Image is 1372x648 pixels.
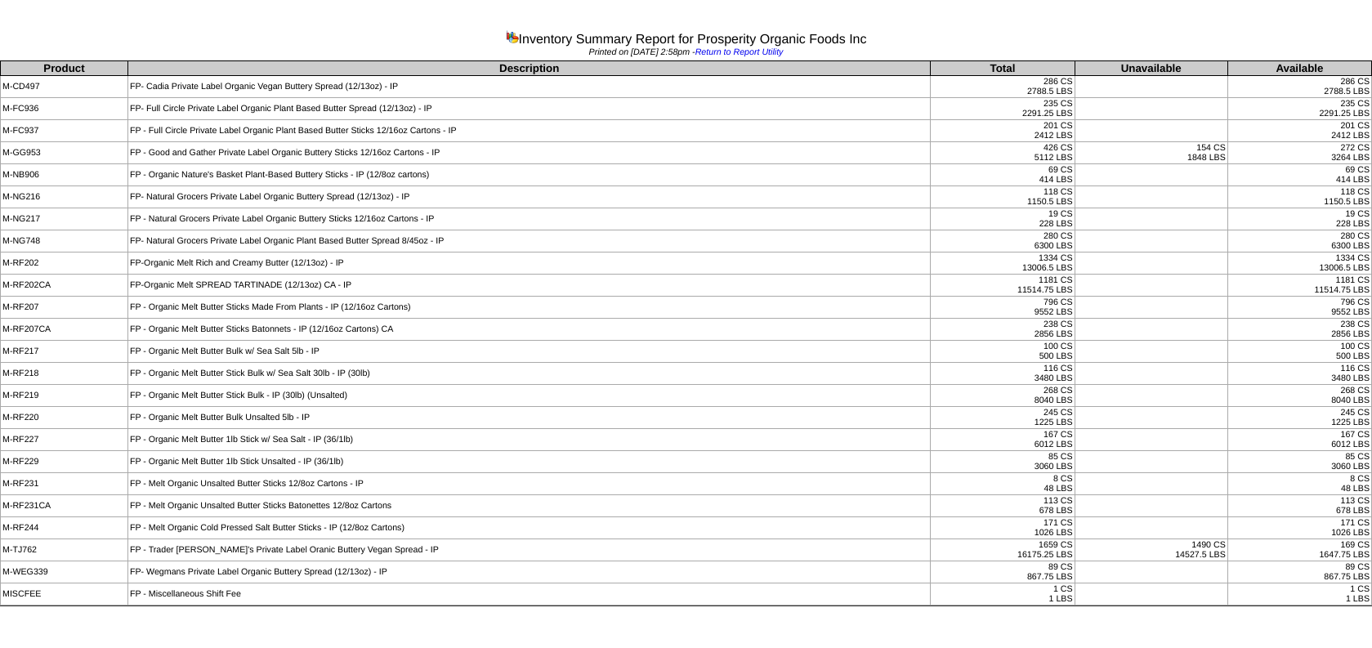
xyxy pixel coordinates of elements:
[127,98,930,120] td: FP- Full Circle Private Label Organic Plant Based Butter Spread (12/13oz) - IP
[1,429,128,451] td: M-RF227
[1,363,128,385] td: M-RF218
[1227,539,1371,561] td: 169 CS 1647.75 LBS
[1,583,128,606] td: MISCFEE
[931,473,1075,495] td: 8 CS 48 LBS
[931,517,1075,539] td: 171 CS 1026 LBS
[127,363,930,385] td: FP - Organic Melt Butter Stick Bulk w/ Sea Salt 30lb - IP (30lb)
[127,319,930,341] td: FP - Organic Melt Butter Sticks Batonnets - IP (12/16oz Cartons) CA
[127,142,930,164] td: FP - Good and Gather Private Label Organic Buttery Sticks 12/16oz Cartons - IP
[127,341,930,363] td: FP - Organic Melt Butter Bulk w/ Sea Salt 5lb - IP
[1,61,128,76] th: Product
[1,120,128,142] td: M-FC937
[127,407,930,429] td: FP - Organic Melt Butter Bulk Unsalted 5lb - IP
[931,142,1075,164] td: 426 CS 5112 LBS
[127,561,930,583] td: FP- Wegmans Private Label Organic Buttery Spread (12/13oz) - IP
[931,319,1075,341] td: 238 CS 2856 LBS
[931,230,1075,252] td: 280 CS 6300 LBS
[931,539,1075,561] td: 1659 CS 16175.25 LBS
[1227,407,1371,429] td: 245 CS 1225 LBS
[1,407,128,429] td: M-RF220
[1227,120,1371,142] td: 201 CS 2412 LBS
[1,186,128,208] td: M-NG216
[127,120,930,142] td: FP - Full Circle Private Label Organic Plant Based Butter Sticks 12/16oz Cartons - IP
[127,230,930,252] td: FP- Natural Grocers Private Label Organic Plant Based Butter Spread 8/45oz - IP
[127,451,930,473] td: FP - Organic Melt Butter 1lb Stick Unsalted - IP (36/1lb)
[1,76,128,98] td: M-CD497
[1227,98,1371,120] td: 235 CS 2291.25 LBS
[1,385,128,407] td: M-RF219
[127,252,930,275] td: FP-Organic Melt Rich and Creamy Butter (12/13oz) - IP
[931,341,1075,363] td: 100 CS 500 LBS
[1227,297,1371,319] td: 796 CS 9552 LBS
[1,208,128,230] td: M-NG217
[931,98,1075,120] td: 235 CS 2291.25 LBS
[931,297,1075,319] td: 796 CS 9552 LBS
[1227,319,1371,341] td: 238 CS 2856 LBS
[127,61,930,76] th: Description
[127,275,930,297] td: FP-Organic Melt SPREAD TARTINADE (12/13oz) CA - IP
[1075,61,1227,76] th: Unavailable
[1227,275,1371,297] td: 1181 CS 11514.75 LBS
[931,120,1075,142] td: 201 CS 2412 LBS
[1227,142,1371,164] td: 272 CS 3264 LBS
[1227,583,1371,606] td: 1 CS 1 LBS
[1227,385,1371,407] td: 268 CS 8040 LBS
[127,495,930,517] td: FP - Melt Organic Unsalted Butter Sticks Batonettes 12/8oz Cartons
[931,495,1075,517] td: 113 CS 678 LBS
[931,451,1075,473] td: 85 CS 3060 LBS
[1227,61,1371,76] th: Available
[1227,252,1371,275] td: 1334 CS 13006.5 LBS
[127,517,930,539] td: FP - Melt Organic Cold Pressed Salt Butter Sticks - IP (12/8oz Cartons)
[931,407,1075,429] td: 245 CS 1225 LBS
[1,561,128,583] td: M-WEG339
[1,164,128,186] td: M-NB906
[506,30,519,43] img: graph.gif
[1075,142,1227,164] td: 154 CS 1848 LBS
[1227,230,1371,252] td: 280 CS 6300 LBS
[1,539,128,561] td: M-TJ762
[1,451,128,473] td: M-RF229
[127,429,930,451] td: FP - Organic Melt Butter 1lb Stick w/ Sea Salt - IP (36/1lb)
[127,186,930,208] td: FP- Natural Grocers Private Label Organic Buttery Spread (12/13oz) - IP
[931,429,1075,451] td: 167 CS 6012 LBS
[127,297,930,319] td: FP - Organic Melt Butter Sticks Made From Plants - IP (12/16oz Cartons)
[931,61,1075,76] th: Total
[1,473,128,495] td: M-RF231
[1075,539,1227,561] td: 1490 CS 14527.5 LBS
[1,341,128,363] td: M-RF217
[931,186,1075,208] td: 118 CS 1150.5 LBS
[1,230,128,252] td: M-NG748
[1,252,128,275] td: M-RF202
[1,319,128,341] td: M-RF207CA
[127,583,930,606] td: FP - Miscellaneous Shift Fee
[127,208,930,230] td: FP - Natural Grocers Private Label Organic Buttery Sticks 12/16oz Cartons - IP
[1227,429,1371,451] td: 167 CS 6012 LBS
[931,252,1075,275] td: 1334 CS 13006.5 LBS
[1227,561,1371,583] td: 89 CS 867.75 LBS
[127,539,930,561] td: FP - Trader [PERSON_NAME]'s Private Label Oranic Buttery Vegan Spread - IP
[1227,341,1371,363] td: 100 CS 500 LBS
[1227,76,1371,98] td: 286 CS 2788.5 LBS
[127,164,930,186] td: FP - Organic Nature's Basket Plant-Based Buttery Sticks - IP (12/8oz cartons)
[1227,495,1371,517] td: 113 CS 678 LBS
[127,76,930,98] td: FP- Cadia Private Label Organic Vegan Buttery Spread (12/13oz) - IP
[931,275,1075,297] td: 1181 CS 11514.75 LBS
[1,275,128,297] td: M-RF202CA
[931,208,1075,230] td: 19 CS 228 LBS
[127,385,930,407] td: FP - Organic Melt Butter Stick Bulk - IP (30lb) (Unsalted)
[1,297,128,319] td: M-RF207
[931,561,1075,583] td: 89 CS 867.75 LBS
[1227,186,1371,208] td: 118 CS 1150.5 LBS
[1227,473,1371,495] td: 8 CS 48 LBS
[1227,208,1371,230] td: 19 CS 228 LBS
[1,98,128,120] td: M-FC936
[127,473,930,495] td: FP - Melt Organic Unsalted Butter Sticks 12/8oz Cartons - IP
[1227,517,1371,539] td: 171 CS 1026 LBS
[1227,363,1371,385] td: 116 CS 3480 LBS
[1,517,128,539] td: M-RF244
[1227,451,1371,473] td: 85 CS 3060 LBS
[931,385,1075,407] td: 268 CS 8040 LBS
[1,495,128,517] td: M-RF231CA
[1,142,128,164] td: M-GG953
[1227,164,1371,186] td: 69 CS 414 LBS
